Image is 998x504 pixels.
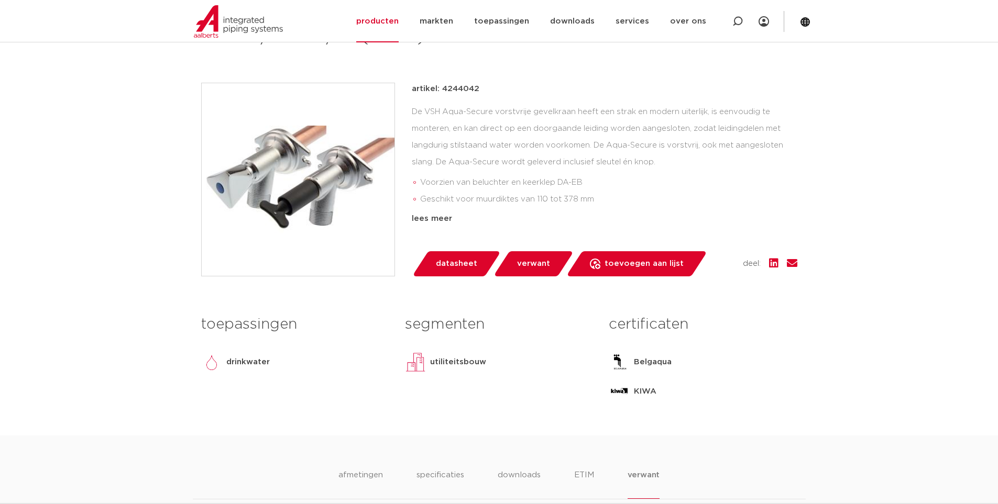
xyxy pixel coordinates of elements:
[405,314,593,335] h3: segmenten
[412,251,501,276] a: datasheet
[412,83,479,95] p: artikel: 4244042
[416,469,464,499] li: specificaties
[420,191,797,208] li: Geschikt voor muurdiktes van 110 tot 378 mm
[202,83,394,276] img: Product Image for VSH Aqua-Secure vorstvrije gevelkraan MM R1/2"xG3/4" (DN15) Cr
[226,356,270,368] p: drinkwater
[201,314,389,335] h3: toepassingen
[609,352,630,373] img: Belgaqua
[493,251,574,276] a: verwant
[412,212,797,225] div: lees meer
[609,314,797,335] h3: certificaten
[412,104,797,208] div: De VSH Aqua-Secure vorstvrije gevelkraan heeft een strak en modern uiterlijk, is eenvoudig te mon...
[628,469,660,499] li: verwant
[338,469,383,499] li: afmetingen
[634,356,672,368] p: Belgaqua
[574,469,594,499] li: ETIM
[605,255,684,272] span: toevoegen aan lijst
[498,469,541,499] li: downloads
[201,352,222,373] img: drinkwater
[436,255,477,272] span: datasheet
[634,385,656,398] p: KIWA
[430,356,486,368] p: utiliteitsbouw
[405,352,426,373] img: utiliteitsbouw
[517,255,550,272] span: verwant
[420,174,797,191] li: Voorzien van beluchter en keerklep DA-EB
[743,257,761,270] span: deel:
[609,381,630,402] img: KIWA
